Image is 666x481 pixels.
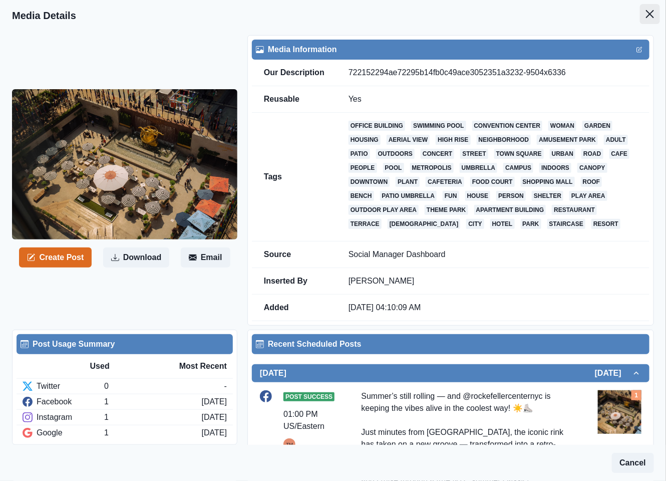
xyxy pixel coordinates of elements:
[609,149,630,159] a: cafe
[604,135,628,145] a: adult
[158,360,227,372] div: Most Recent
[581,149,603,159] a: road
[569,191,607,201] a: play area
[550,149,575,159] a: urban
[591,219,620,229] a: resort
[490,219,515,229] a: hotel
[349,149,370,159] a: patio
[411,121,466,131] a: swimming pool
[421,149,454,159] a: concert
[252,60,337,86] td: Our Description
[202,427,227,439] div: [DATE]
[104,396,201,408] div: 1
[349,121,405,131] a: office building
[202,396,227,408] div: [DATE]
[337,60,649,86] td: 722152294ae72295b14fb0c49ace3052351a3232-9504x6336
[443,191,459,201] a: fun
[286,438,293,450] div: Tony Manalo
[252,295,337,321] td: Added
[388,219,461,229] a: [DEMOGRAPHIC_DATA]
[349,135,381,145] a: housing
[633,44,645,56] button: Edit
[103,248,169,268] button: Download
[19,248,92,268] button: Create Post
[503,163,533,173] a: campus
[387,135,430,145] a: aerial view
[436,135,470,145] a: high rise
[548,121,576,131] a: woman
[598,390,641,434] img: ldvwupoqe3wjkgnqmm8f
[337,86,649,113] td: Yes
[376,149,415,159] a: outdoors
[539,163,571,173] a: indoors
[23,380,104,392] div: Twitter
[337,295,649,321] td: [DATE] 04:10:09 AM
[349,205,419,215] a: outdoor play area
[349,250,637,260] p: Social Manager Dashboard
[552,205,597,215] a: restaurant
[252,268,337,295] td: Inserted By
[472,121,543,131] a: convention center
[465,191,491,201] a: house
[104,427,201,439] div: 1
[595,368,631,378] h2: [DATE]
[460,163,497,173] a: umbrella
[283,408,334,432] div: 01:00 PM US/Eastern
[252,364,649,382] button: [DATE][DATE]
[252,86,337,113] td: Reusable
[349,277,415,285] a: [PERSON_NAME]
[631,390,641,400] div: Total Media Attached
[460,149,488,159] a: street
[496,191,526,201] a: person
[349,191,374,201] a: bench
[612,453,654,473] button: Cancel
[349,177,390,187] a: downtown
[256,44,645,56] div: Media Information
[474,205,546,215] a: apartment building
[410,163,454,173] a: metropolis
[23,396,104,408] div: Facebook
[383,163,404,173] a: pool
[494,149,544,159] a: town square
[396,177,420,187] a: plant
[256,338,645,350] div: Recent Scheduled Posts
[90,360,159,372] div: Used
[181,248,230,268] button: Email
[252,113,337,242] td: Tags
[252,242,337,268] td: Source
[537,135,598,145] a: amusement park
[224,380,227,392] div: -
[12,89,237,239] img: ldvwupoqe3wjkgnqmm8f
[532,191,563,201] a: shelter
[640,4,660,24] button: Close
[547,219,585,229] a: staircase
[582,121,612,131] a: garden
[260,368,286,378] h2: [DATE]
[577,163,607,173] a: canopy
[581,177,602,187] a: roof
[466,219,484,229] a: city
[21,338,229,350] div: Post Usage Summary
[202,411,227,423] div: [DATE]
[521,177,575,187] a: shopping mall
[104,380,224,392] div: 0
[470,177,515,187] a: food court
[425,205,468,215] a: theme park
[521,219,541,229] a: park
[104,411,201,423] div: 1
[426,177,464,187] a: cafeteria
[23,427,104,439] div: Google
[349,219,382,229] a: terrace
[349,163,377,173] a: people
[23,411,104,423] div: Instagram
[380,191,437,201] a: patio umbrella
[477,135,531,145] a: neighborhood
[283,392,335,401] span: Post Success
